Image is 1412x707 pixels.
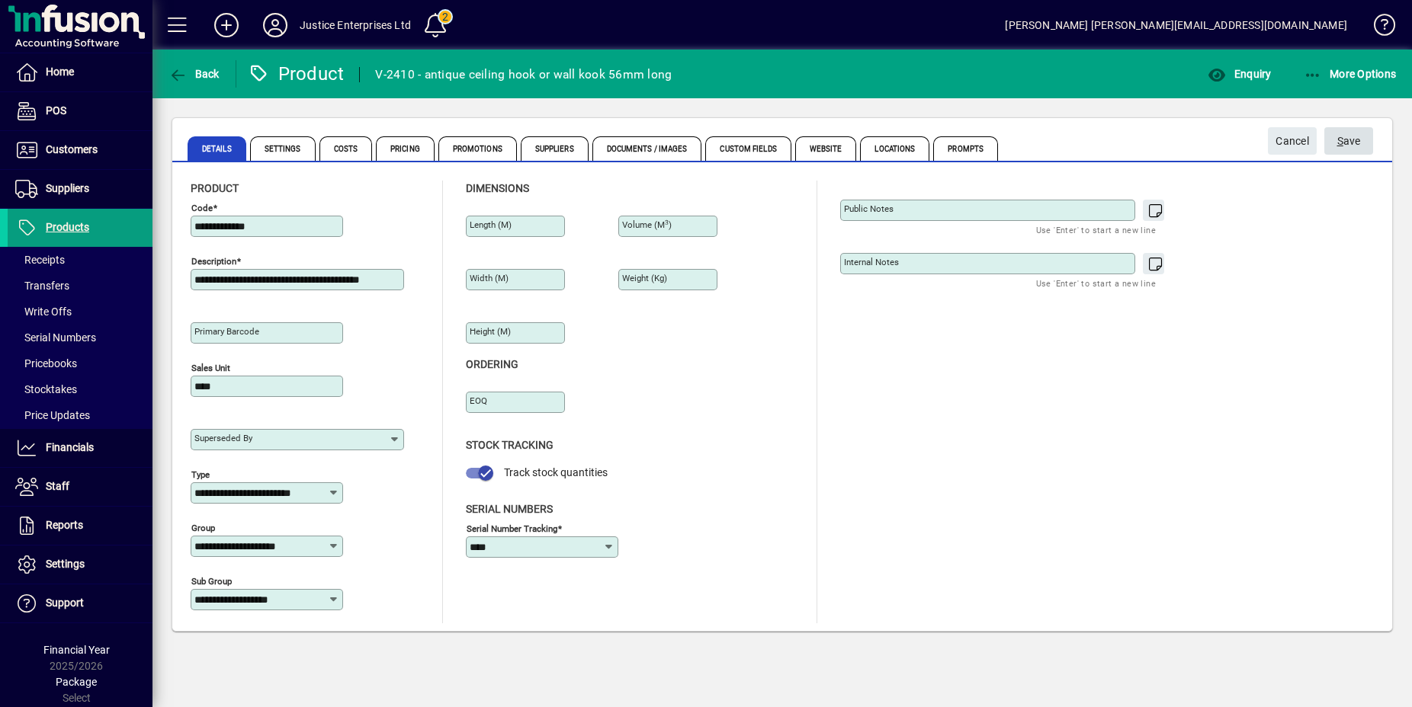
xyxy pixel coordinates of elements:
[1337,129,1361,154] span: ave
[15,383,77,395] span: Stocktakes
[8,350,152,376] a: Pricebooks
[860,136,929,161] span: Locations
[15,306,72,318] span: Write Offs
[191,363,230,373] mat-label: Sales unit
[470,219,512,230] mat-label: Length (m)
[622,273,667,283] mat-label: Weight (Kg)
[46,221,89,233] span: Products
[191,256,236,267] mat-label: Description
[1276,129,1309,154] span: Cancel
[15,254,65,266] span: Receipts
[251,11,300,39] button: Profile
[8,325,152,350] a: Serial Numbers
[250,136,316,161] span: Settings
[46,441,94,453] span: Financials
[15,280,69,292] span: Transfers
[8,584,152,622] a: Support
[15,357,77,369] span: Pricebooks
[1208,68,1271,80] span: Enquiry
[504,466,608,478] span: Track stock quantities
[191,182,239,194] span: Product
[8,247,152,273] a: Receipts
[168,68,220,80] span: Back
[466,503,553,515] span: Serial Numbers
[438,136,517,161] span: Promotions
[1300,60,1401,88] button: More Options
[46,182,89,194] span: Suppliers
[795,136,857,161] span: Website
[466,182,529,194] span: Dimensions
[466,439,554,451] span: Stock Tracking
[46,66,74,78] span: Home
[46,143,98,155] span: Customers
[470,395,487,406] mat-label: EOQ
[319,136,373,161] span: Costs
[470,326,511,337] mat-label: Height (m)
[46,597,84,609] span: Support
[191,469,210,480] mat-label: Type
[8,170,152,208] a: Suppliers
[165,60,223,88] button: Back
[1337,135,1343,147] span: S
[191,576,232,587] mat-label: Sub group
[191,203,213,213] mat-label: Code
[191,523,215,533] mat-label: Group
[8,273,152,299] a: Transfers
[705,136,791,161] span: Custom Fields
[592,136,702,161] span: Documents / Images
[8,53,152,91] a: Home
[933,136,998,161] span: Prompts
[8,131,152,169] a: Customers
[46,519,83,531] span: Reports
[43,644,110,656] span: Financial Year
[375,62,672,87] div: V-2410 - antique ceiling hook or wall kook 56mm long
[622,219,672,230] mat-label: Volume (m )
[8,376,152,402] a: Stocktakes
[466,358,518,370] span: Ordering
[1362,3,1393,53] a: Knowledge Base
[46,480,69,492] span: Staff
[15,409,90,421] span: Price Updates
[46,558,85,570] span: Settings
[8,402,152,428] a: Price Updates
[376,136,435,161] span: Pricing
[46,104,66,117] span: POS
[56,676,97,688] span: Package
[844,257,899,267] mat-label: Internal Notes
[194,433,252,443] mat-label: Superseded by
[8,545,152,584] a: Settings
[194,326,259,337] mat-label: Primary barcode
[1036,274,1156,292] mat-hint: Use 'Enter' to start a new line
[8,507,152,545] a: Reports
[8,468,152,506] a: Staff
[1268,127,1317,155] button: Cancel
[15,331,96,344] span: Serial Numbers
[152,60,236,88] app-page-header-button: Back
[1036,221,1156,238] mat-hint: Use 'Enter' to start a new line
[1304,68,1397,80] span: More Options
[470,273,509,283] mat-label: Width (m)
[844,203,894,214] mat-label: Public Notes
[1324,127,1373,155] button: Save
[248,62,345,86] div: Product
[8,299,152,325] a: Write Offs
[1204,60,1275,88] button: Enquiry
[665,219,669,226] sup: 3
[521,136,589,161] span: Suppliers
[300,13,411,37] div: Justice Enterprises Ltd
[8,429,152,467] a: Financials
[188,136,246,161] span: Details
[1005,13,1347,37] div: [PERSON_NAME] [PERSON_NAME][EMAIL_ADDRESS][DOMAIN_NAME]
[202,11,251,39] button: Add
[467,523,557,533] mat-label: Serial Number tracking
[8,92,152,130] a: POS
